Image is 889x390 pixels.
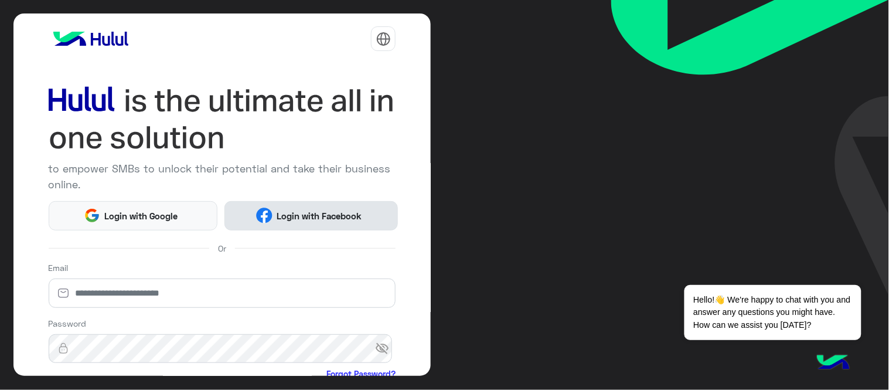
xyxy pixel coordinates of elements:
[813,343,854,384] img: hulul-logo.png
[684,285,861,340] span: Hello!👋 We're happy to chat with you and answer any questions you might have. How can we assist y...
[273,209,366,223] span: Login with Facebook
[49,262,69,274] label: Email
[84,208,100,223] img: Google
[376,32,391,46] img: tab
[100,209,182,223] span: Login with Google
[218,242,226,255] span: Or
[49,342,78,354] img: lock
[224,201,398,230] button: Login with Facebook
[49,201,218,230] button: Login with Google
[49,27,133,50] img: logo
[326,368,396,380] a: Forgot Password?
[49,317,87,330] label: Password
[49,82,396,157] img: hululLoginTitle_EN.svg
[49,161,396,192] p: to empower SMBs to unlock their potential and take their business online.
[256,208,272,223] img: Facebook
[375,338,396,360] span: visibility_off
[49,287,78,299] img: email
